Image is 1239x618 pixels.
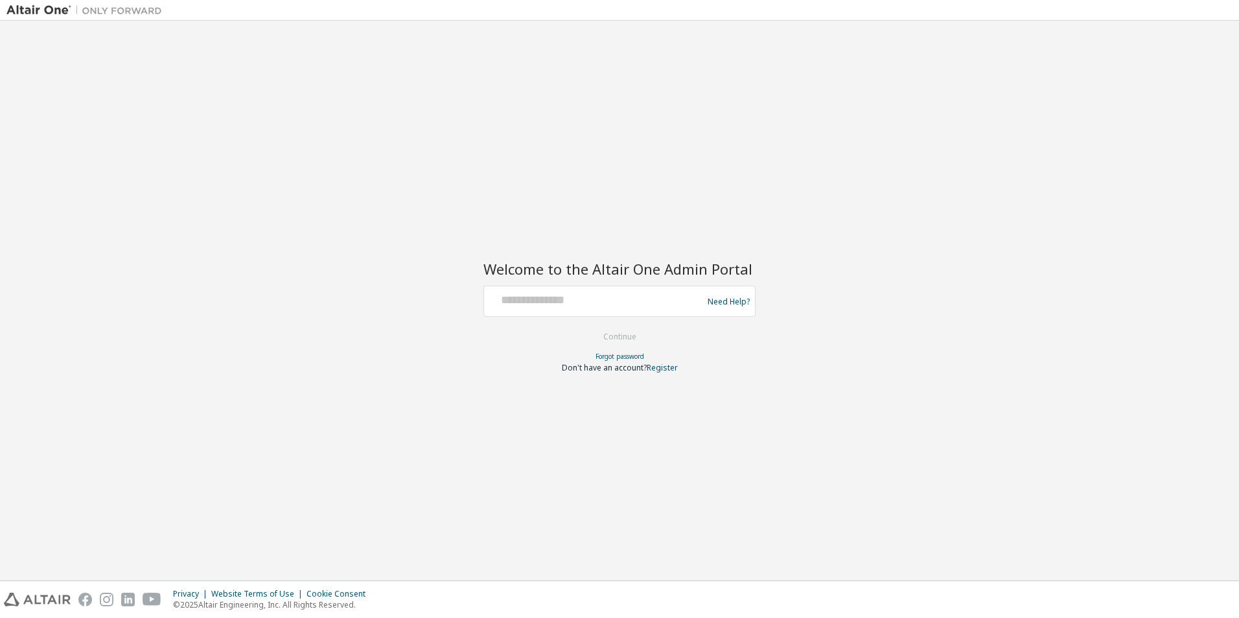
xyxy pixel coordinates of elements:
img: youtube.svg [143,593,161,606]
img: linkedin.svg [121,593,135,606]
span: Don't have an account? [562,362,647,373]
img: altair_logo.svg [4,593,71,606]
a: Need Help? [708,301,750,302]
div: Cookie Consent [307,589,373,599]
img: instagram.svg [100,593,113,606]
p: © 2025 Altair Engineering, Inc. All Rights Reserved. [173,599,373,610]
h2: Welcome to the Altair One Admin Portal [483,260,756,278]
div: Website Terms of Use [211,589,307,599]
img: Altair One [6,4,168,17]
div: Privacy [173,589,211,599]
a: Forgot password [596,352,644,361]
a: Register [647,362,678,373]
img: facebook.svg [78,593,92,606]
